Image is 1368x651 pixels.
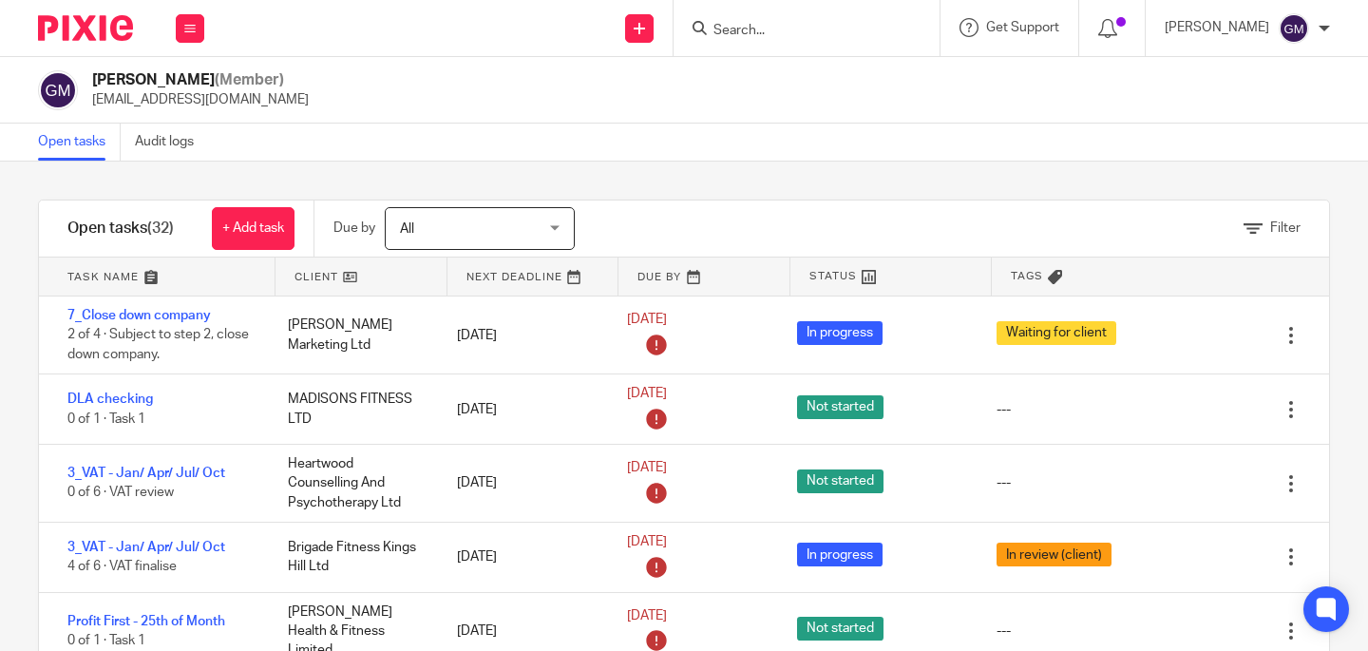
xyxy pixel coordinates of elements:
[797,617,883,641] span: Not started
[67,309,211,322] a: 7_Close down company
[1270,221,1301,235] span: Filter
[997,321,1116,345] span: Waiting for client
[212,207,294,250] a: + Add task
[400,222,414,236] span: All
[67,634,145,647] span: 0 of 1 · Task 1
[997,400,1011,419] div: ---
[997,543,1111,566] span: In review (client)
[67,560,177,573] span: 4 of 6 · VAT finalise
[797,395,883,419] span: Not started
[797,469,883,493] span: Not started
[92,90,309,109] p: [EMAIL_ADDRESS][DOMAIN_NAME]
[627,314,667,327] span: [DATE]
[269,528,439,586] div: Brigade Fitness Kings Hill Ltd
[438,464,608,502] div: [DATE]
[333,219,375,238] p: Due by
[627,461,667,474] span: [DATE]
[92,70,309,90] h2: [PERSON_NAME]
[67,329,249,362] span: 2 of 4 · Subject to step 2, close down company.
[627,388,667,401] span: [DATE]
[67,487,174,500] span: 0 of 6 · VAT review
[438,316,608,354] div: [DATE]
[67,467,225,480] a: 3_VAT - Jan/ Apr/ Jul/ Oct
[67,541,225,554] a: 3_VAT - Jan/ Apr/ Jul/ Oct
[38,70,78,110] img: svg%3E
[147,220,174,236] span: (32)
[438,391,608,429] div: [DATE]
[997,622,1011,641] div: ---
[269,380,439,438] div: MADISONS FITNESS LTD
[712,23,883,40] input: Search
[797,321,883,345] span: In progress
[1165,18,1269,37] p: [PERSON_NAME]
[809,268,857,284] span: Status
[986,21,1059,34] span: Get Support
[38,124,121,161] a: Open tasks
[438,612,608,650] div: [DATE]
[135,124,208,161] a: Audit logs
[1279,13,1309,44] img: svg%3E
[438,538,608,576] div: [DATE]
[997,473,1011,492] div: ---
[38,15,133,41] img: Pixie
[627,609,667,622] span: [DATE]
[797,543,883,566] span: In progress
[269,445,439,522] div: Heartwood Counselling And Psychotherapy Ltd
[215,72,284,87] span: (Member)
[627,535,667,548] span: [DATE]
[67,412,145,426] span: 0 of 1 · Task 1
[67,615,225,628] a: Profit First - 25th of Month
[67,393,153,406] a: DLA checking
[67,219,174,239] h1: Open tasks
[269,306,439,364] div: [PERSON_NAME] Marketing Ltd
[1011,268,1043,284] span: Tags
